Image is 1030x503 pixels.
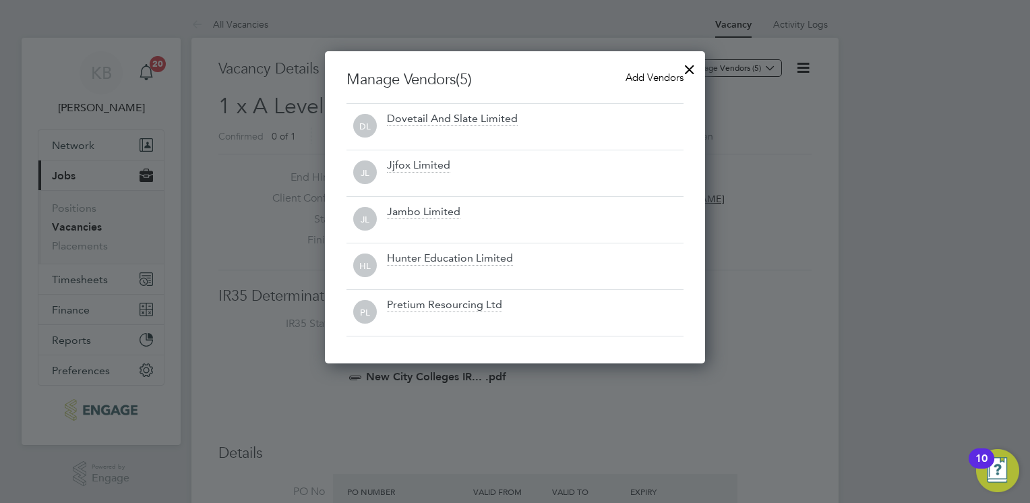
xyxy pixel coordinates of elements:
[387,205,460,220] div: Jambo Limited
[346,70,684,90] h3: Manage Vendors
[975,458,988,476] div: 10
[626,71,684,84] span: Add Vendors
[353,301,377,324] span: PL
[456,70,472,88] span: (5)
[387,298,502,313] div: Pretium Resourcing Ltd
[387,158,450,173] div: Jjfox Limited
[387,251,513,266] div: Hunter Education Limited
[387,112,518,127] div: Dovetail And Slate Limited
[353,208,377,231] span: JL
[353,115,377,138] span: DL
[353,254,377,278] span: HL
[353,161,377,185] span: JL
[976,449,1019,492] button: Open Resource Center, 10 new notifications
